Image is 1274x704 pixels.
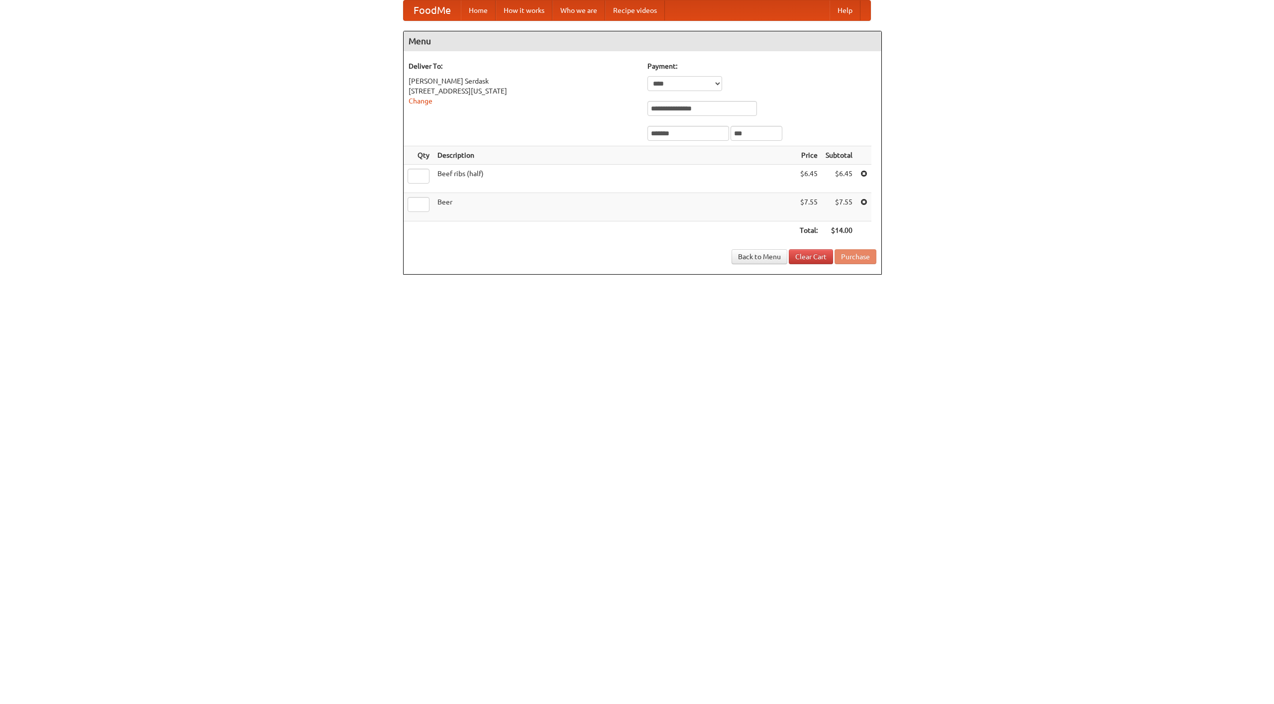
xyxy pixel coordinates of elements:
td: $6.45 [822,165,856,193]
th: Price [796,146,822,165]
td: Beef ribs (half) [433,165,796,193]
td: Beer [433,193,796,221]
h4: Menu [404,31,881,51]
a: Help [830,0,860,20]
th: Subtotal [822,146,856,165]
a: Recipe videos [605,0,665,20]
td: $7.55 [822,193,856,221]
a: How it works [496,0,552,20]
a: Home [461,0,496,20]
a: Clear Cart [789,249,833,264]
a: Who we are [552,0,605,20]
th: Total: [796,221,822,240]
div: [PERSON_NAME] Serdask [409,76,637,86]
a: Change [409,97,432,105]
h5: Deliver To: [409,61,637,71]
td: $6.45 [796,165,822,193]
button: Purchase [835,249,876,264]
td: $7.55 [796,193,822,221]
h5: Payment: [647,61,876,71]
a: Back to Menu [732,249,787,264]
a: FoodMe [404,0,461,20]
div: [STREET_ADDRESS][US_STATE] [409,86,637,96]
th: Description [433,146,796,165]
th: $14.00 [822,221,856,240]
th: Qty [404,146,433,165]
